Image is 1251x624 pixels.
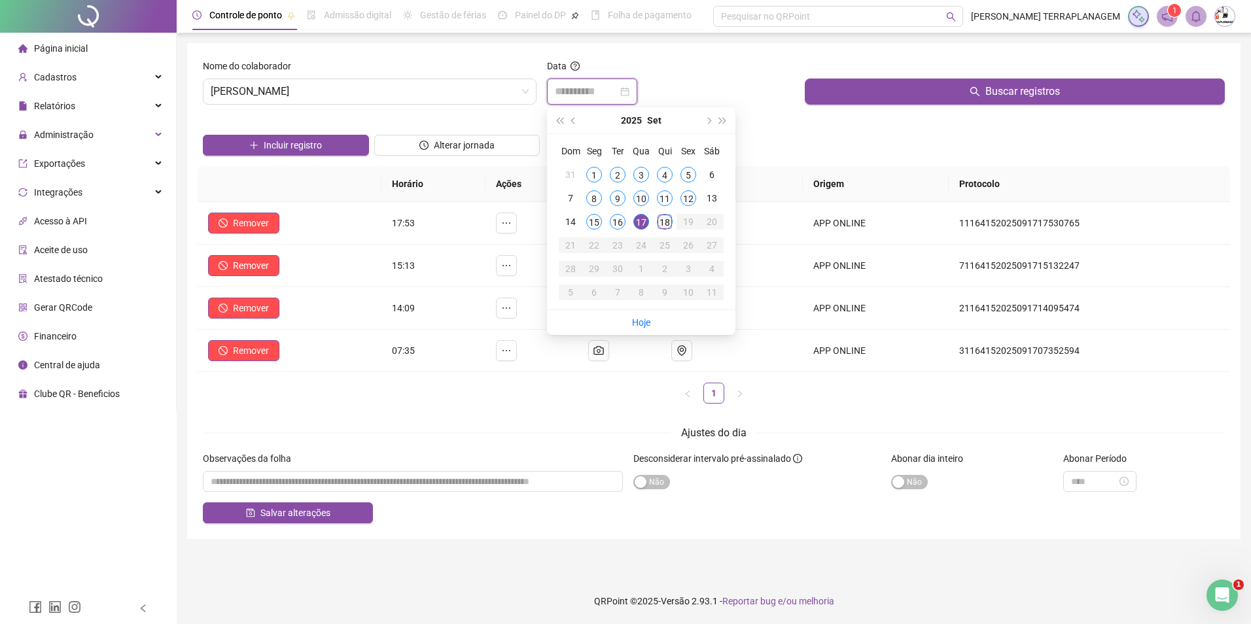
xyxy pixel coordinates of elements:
button: Remover [208,340,279,361]
span: plus [249,141,258,150]
span: pushpin [571,12,579,20]
span: stop [219,303,228,313]
div: 24 [633,237,649,253]
td: 2025-10-05 [559,281,582,304]
td: 2025-09-15 [582,210,606,234]
div: 12 [680,190,696,206]
div: 2 [657,261,673,277]
div: 17 [633,214,649,230]
span: gift [18,389,27,398]
td: 2025-09-12 [677,186,700,210]
span: home [18,44,27,53]
iframe: Intercom live chat [1207,580,1238,611]
td: 2025-09-20 [700,210,724,234]
span: stop [219,261,228,270]
a: Hoje [632,317,650,328]
span: Reportar bug e/ou melhoria [722,596,834,606]
div: 19 [680,214,696,230]
div: 1 [586,167,602,182]
li: 1 [703,383,724,404]
div: 8 [586,190,602,206]
td: 2025-10-01 [629,257,653,281]
td: 2025-09-25 [653,234,677,257]
span: Ajustes do dia [681,426,747,439]
button: super-prev-year [552,107,567,133]
span: notification [1161,10,1173,22]
td: 2025-08-31 [559,163,582,186]
span: right [736,390,744,398]
span: solution [18,274,27,283]
div: 4 [657,167,673,182]
span: save [246,508,255,517]
button: year panel [621,107,642,133]
span: info-circle [18,360,27,370]
button: super-next-year [716,107,730,133]
td: 2025-09-11 [653,186,677,210]
th: Sáb [700,139,724,163]
td: 2025-10-06 [582,281,606,304]
label: Abonar Período [1063,451,1135,466]
span: stop [219,346,228,355]
td: 2025-09-21 [559,234,582,257]
span: facebook [29,600,42,614]
div: 9 [657,285,673,300]
td: 2025-09-23 [606,234,629,257]
button: Remover [208,298,279,319]
div: 6 [586,285,602,300]
span: 07:35 [392,345,415,356]
span: info-circle [793,454,802,463]
td: 2025-09-02 [606,163,629,186]
div: 13 [704,190,720,206]
span: 1 [1172,6,1177,15]
div: 3 [680,261,696,277]
a: Alterar jornada [374,141,540,152]
td: 2025-09-06 [700,163,724,186]
span: Integrações [34,187,82,198]
span: question-circle [571,61,580,71]
span: pushpin [287,12,295,20]
div: 3 [633,167,649,182]
span: search [946,12,956,22]
td: 2025-10-10 [677,281,700,304]
span: stop [219,218,228,228]
footer: QRPoint © 2025 - 2.93.1 - [177,578,1251,624]
span: Remover [233,343,269,358]
div: 26 [680,237,696,253]
span: Remover [233,258,269,273]
td: 2025-09-03 [629,163,653,186]
div: 5 [563,285,578,300]
div: 7 [563,190,578,206]
td: 2025-10-09 [653,281,677,304]
div: 1 [633,261,649,277]
span: sun [403,10,412,20]
button: Remover [208,255,279,276]
span: file-done [307,10,316,20]
span: Salvar alterações [260,506,330,520]
td: 2025-09-13 [700,186,724,210]
img: 52531 [1215,7,1235,26]
li: Página anterior [677,383,698,404]
span: Financeiro [34,331,77,341]
span: Relatórios [34,101,75,111]
td: 11164152025091717530765 [949,202,1230,245]
span: book [591,10,600,20]
span: user-add [18,73,27,82]
sup: 1 [1168,4,1181,17]
div: 11 [657,190,673,206]
span: Atestado técnico [34,273,103,284]
div: 6 [704,167,720,182]
span: 1 [1233,580,1244,590]
th: Qua [629,139,653,163]
span: environment [677,345,687,356]
td: 2025-09-04 [653,163,677,186]
span: Clube QR - Beneficios [34,389,120,399]
span: 14:09 [392,303,415,313]
span: instagram [68,600,81,614]
td: APP ONLINE [803,245,949,287]
div: 7 [610,285,625,300]
td: 2025-09-24 [629,234,653,257]
td: 2025-09-05 [677,163,700,186]
td: APP ONLINE [803,287,949,330]
th: Ter [606,139,629,163]
span: bell [1190,10,1202,22]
